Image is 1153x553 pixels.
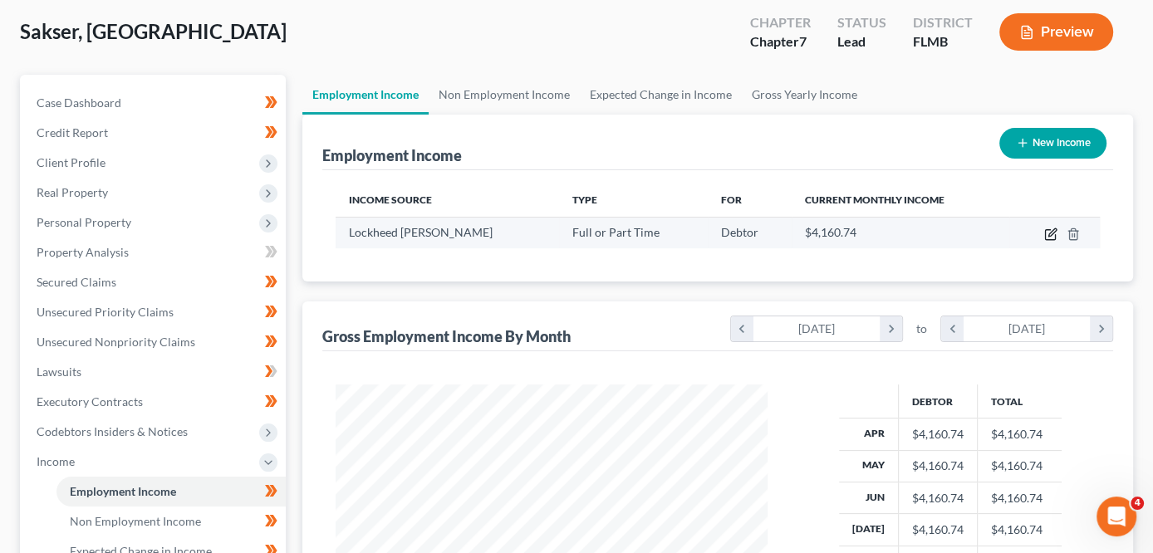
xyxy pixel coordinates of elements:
div: [DATE] [753,316,881,341]
span: Case Dashboard [37,95,121,110]
div: $4,160.74 [912,521,964,538]
div: District [913,13,973,32]
span: Income [37,454,75,468]
span: 7 [799,33,807,49]
a: Property Analysis [23,237,286,267]
span: Debtor [721,225,758,239]
span: Unsecured Nonpriority Claims [37,335,195,349]
span: Property Analysis [37,245,129,259]
span: Lawsuits [37,365,81,379]
a: Lawsuits [23,357,286,387]
a: Gross Yearly Income [742,75,867,115]
i: chevron_left [941,316,964,341]
a: Non Employment Income [429,75,580,115]
span: Full or Part Time [572,225,660,239]
a: Unsecured Priority Claims [23,297,286,327]
a: Expected Change in Income [580,75,742,115]
div: Chapter [750,13,811,32]
span: Non Employment Income [70,514,201,528]
span: Executory Contracts [37,394,143,409]
div: Status [837,13,886,32]
span: Client Profile [37,155,105,169]
div: $4,160.74 [912,458,964,474]
a: Secured Claims [23,267,286,297]
span: Income Source [349,193,432,206]
div: Employment Income [322,145,462,165]
th: Jun [839,482,899,513]
th: [DATE] [839,514,899,546]
a: Non Employment Income [56,507,286,536]
a: Employment Income [56,477,286,507]
div: [DATE] [964,316,1091,341]
span: Employment Income [70,484,176,498]
span: Personal Property [37,215,131,229]
td: $4,160.74 [977,482,1062,513]
th: May [839,450,899,482]
span: 4 [1131,497,1144,510]
span: For [721,193,742,206]
span: Secured Claims [37,275,116,289]
span: Codebtors Insiders & Notices [37,424,188,438]
div: $4,160.74 [912,426,964,443]
span: to [916,321,927,337]
div: Lead [837,32,886,51]
a: Unsecured Nonpriority Claims [23,327,286,357]
a: Executory Contracts [23,387,286,417]
th: Total [977,384,1062,418]
span: Sakser, [GEOGRAPHIC_DATA] [20,19,287,43]
span: Lockheed [PERSON_NAME] [349,225,493,239]
th: Debtor [898,384,977,418]
span: Current Monthly Income [805,193,944,206]
a: Employment Income [302,75,429,115]
button: New Income [999,128,1106,159]
th: Apr [839,418,899,450]
a: Credit Report [23,118,286,148]
iframe: Intercom live chat [1097,497,1136,536]
div: $4,160.74 [912,490,964,507]
span: Real Property [37,185,108,199]
i: chevron_right [880,316,902,341]
td: $4,160.74 [977,514,1062,546]
i: chevron_left [731,316,753,341]
span: Type [572,193,597,206]
i: chevron_right [1090,316,1112,341]
div: Gross Employment Income By Month [322,326,571,346]
a: Case Dashboard [23,88,286,118]
span: Unsecured Priority Claims [37,305,174,319]
span: Credit Report [37,125,108,139]
td: $4,160.74 [977,450,1062,482]
div: Chapter [750,32,811,51]
div: FLMB [913,32,973,51]
button: Preview [999,13,1113,51]
span: $4,160.74 [805,225,856,239]
td: $4,160.74 [977,418,1062,450]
